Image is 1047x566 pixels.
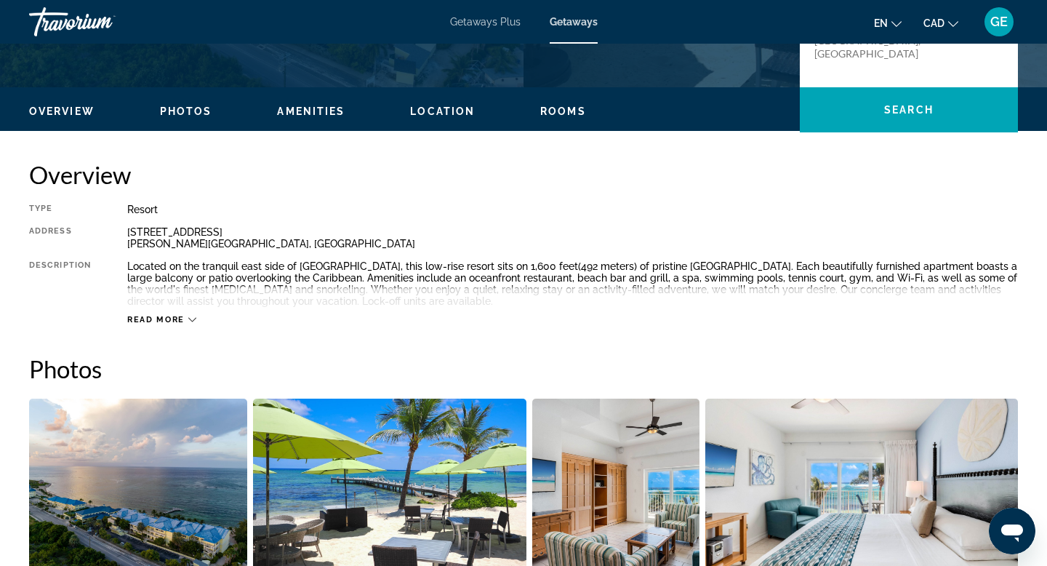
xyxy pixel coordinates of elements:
[923,17,944,29] span: CAD
[874,12,902,33] button: Change language
[540,105,586,117] span: Rooms
[29,105,95,117] span: Overview
[410,105,475,118] button: Location
[127,226,1018,250] div: [STREET_ADDRESS] [PERSON_NAME][GEOGRAPHIC_DATA], [GEOGRAPHIC_DATA]
[923,12,958,33] button: Change currency
[989,508,1035,554] iframe: Button to launch messaging window
[160,105,212,117] span: Photos
[277,105,345,117] span: Amenities
[874,17,888,29] span: en
[127,204,1018,215] div: Resort
[450,16,521,28] a: Getaways Plus
[29,354,1018,383] h2: Photos
[127,314,196,325] button: Read more
[29,160,1018,189] h2: Overview
[29,260,91,307] div: Description
[29,226,91,250] div: Address
[990,15,1008,29] span: GE
[29,204,91,215] div: Type
[884,104,934,116] span: Search
[800,87,1018,132] button: Search
[29,3,174,41] a: Travorium
[410,105,475,117] span: Location
[29,105,95,118] button: Overview
[550,16,598,28] a: Getaways
[277,105,345,118] button: Amenities
[127,260,1018,307] div: Located on the tranquil east side of [GEOGRAPHIC_DATA], this low-rise resort sits on 1,600 feet(4...
[980,7,1018,37] button: User Menu
[127,315,185,324] span: Read more
[540,105,586,118] button: Rooms
[160,105,212,118] button: Photos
